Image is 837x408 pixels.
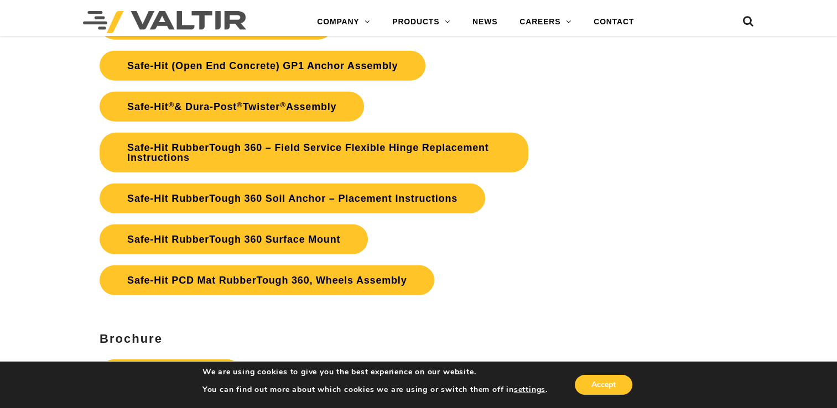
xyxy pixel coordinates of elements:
[100,265,434,295] a: Safe-Hit PCD Mat RubberTough 360, Wheels Assembly
[583,11,645,33] a: CONTACT
[461,11,508,33] a: NEWS
[169,101,175,109] sup: ®
[100,332,163,346] strong: Brochure
[100,51,425,81] a: Safe-Hit (Open End Concrete) GP1 Anchor Assembly
[100,92,364,122] a: Safe-Hit®& Dura-Post®Twister®Assembly
[100,359,242,389] a: Safe-Hit®Catalog
[280,101,286,109] sup: ®
[100,133,528,172] a: Safe-Hit RubberTough 360 – Field Service Flexible Hinge Replacement Instructions
[237,101,243,109] sup: ®
[100,184,485,213] a: Safe-Hit RubberTough 360 Soil Anchor – Placement Instructions
[381,11,461,33] a: PRODUCTS
[100,224,368,254] a: Safe-Hit RubberTough 360 Surface Mount
[83,11,246,33] img: Valtir
[514,385,545,395] button: settings
[508,11,583,33] a: CAREERS
[202,385,548,395] p: You can find out more about which cookies we are using or switch them off in .
[202,367,548,377] p: We are using cookies to give you the best experience on our website.
[575,375,632,395] button: Accept
[306,11,381,33] a: COMPANY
